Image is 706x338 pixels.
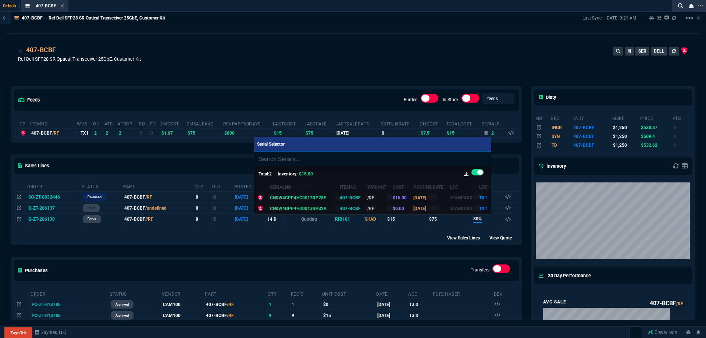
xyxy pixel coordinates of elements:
span: Total: [258,171,269,177]
th: Lot [447,182,476,192]
span: Inventory: [278,171,297,177]
td: 407-BCBF [336,192,364,203]
span: $15.00 [299,171,313,177]
span: 2 [269,171,272,177]
td: /RF [364,203,389,214]
td: [DATE] [410,192,447,203]
th: Posting Date [410,182,447,192]
span: CN0W4GPP4HG0013RP28F [270,195,326,200]
td: STANDARD [447,203,476,214]
div: On-Hand Only [471,169,484,179]
td: 407-BCBF [336,203,364,214]
td: TX1 [476,192,491,203]
th: Variant [364,182,389,192]
td: /RF [364,192,389,203]
td: $15.00 [389,192,410,203]
td: $0.00 [389,203,410,214]
th: Loc [476,182,491,192]
span: CN0W4GPP4HG0013RP32A [270,206,327,211]
th: ItemNo [336,182,364,192]
th: Cost [389,182,410,192]
th: SerialNo [267,182,337,192]
td: TX1 [476,203,491,214]
td: STANDARD [447,192,476,203]
input: Search Serials... [254,152,491,166]
td: [DATE] [410,203,447,214]
span: Serial Selector [257,142,285,147]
